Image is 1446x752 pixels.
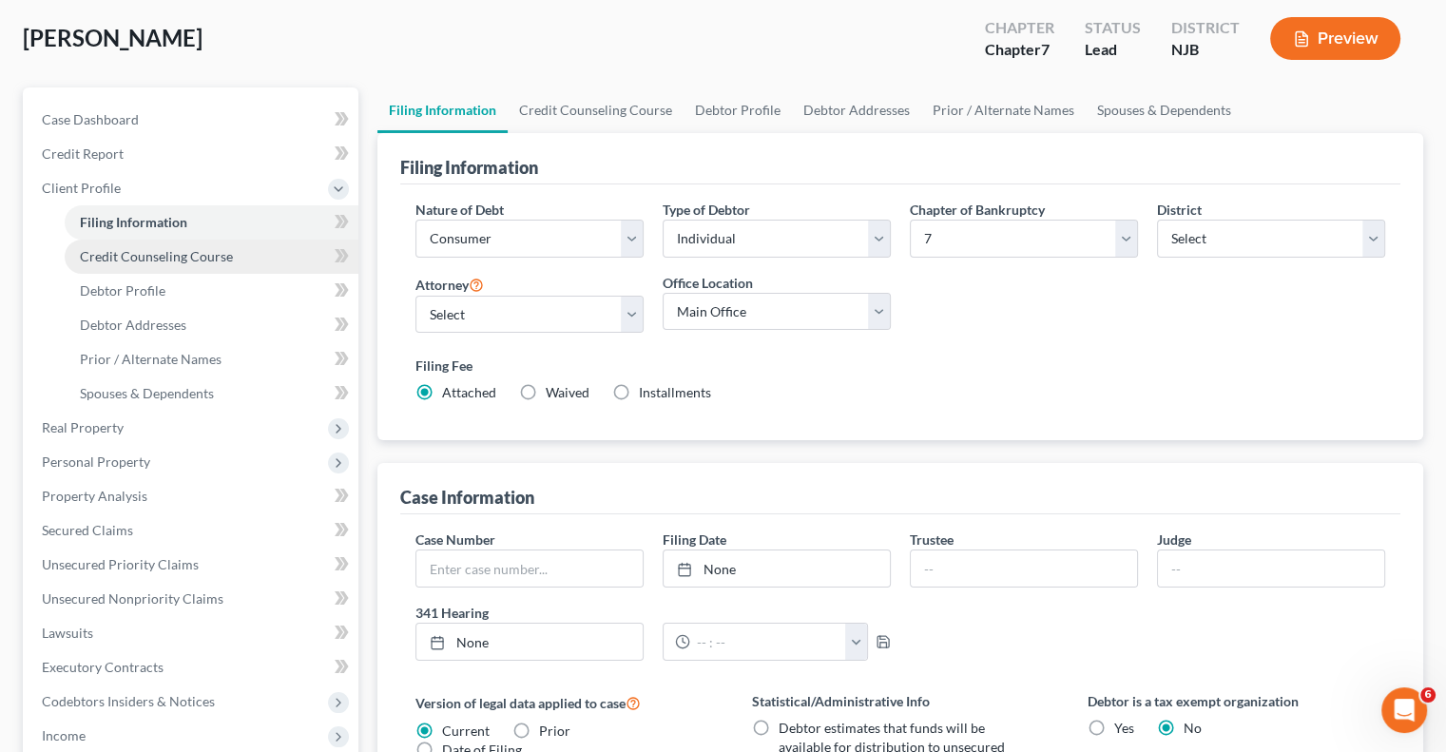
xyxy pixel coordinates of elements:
a: Filing Information [377,87,508,133]
span: Debtor Profile [80,282,165,299]
span: Unsecured Nonpriority Claims [42,590,223,607]
a: Lawsuits [27,616,358,650]
a: Credit Counseling Course [508,87,684,133]
a: Debtor Profile [65,274,358,308]
a: Debtor Addresses [65,308,358,342]
label: Attorney [415,273,484,296]
span: Current [442,723,490,739]
span: Attached [442,384,496,400]
label: Chapter of Bankruptcy [910,200,1045,220]
div: Chapter [985,39,1054,61]
a: Executory Contracts [27,650,358,685]
a: Debtor Profile [684,87,792,133]
span: Waived [546,384,589,400]
span: Executory Contracts [42,659,164,675]
label: Trustee [910,530,954,550]
span: No [1184,720,1202,736]
span: Property Analysis [42,488,147,504]
label: 341 Hearing [406,603,900,623]
a: Spouses & Dependents [1086,87,1243,133]
span: Debtor Addresses [80,317,186,333]
a: Prior / Alternate Names [65,342,358,376]
label: Statistical/Administrative Info [752,691,1050,711]
label: Nature of Debt [415,200,504,220]
span: 6 [1420,687,1436,703]
span: Prior / Alternate Names [80,351,222,367]
div: Filing Information [400,156,538,179]
span: Installments [639,384,711,400]
input: -- : -- [690,624,845,660]
span: Real Property [42,419,124,435]
a: Prior / Alternate Names [921,87,1086,133]
span: Case Dashboard [42,111,139,127]
span: Personal Property [42,453,150,470]
iframe: Intercom live chat [1381,687,1427,733]
input: Enter case number... [416,550,643,587]
label: Office Location [663,273,753,293]
a: None [416,624,643,660]
a: Property Analysis [27,479,358,513]
span: Credit Report [42,145,124,162]
div: Chapter [985,17,1054,39]
label: Debtor is a tax exempt organization [1088,691,1385,711]
label: Type of Debtor [663,200,750,220]
span: Prior [539,723,570,739]
a: Filing Information [65,205,358,240]
a: Spouses & Dependents [65,376,358,411]
span: Income [42,727,86,743]
button: Preview [1270,17,1400,60]
a: Unsecured Nonpriority Claims [27,582,358,616]
input: -- [911,550,1137,587]
label: District [1157,200,1202,220]
span: Client Profile [42,180,121,196]
span: Secured Claims [42,522,133,538]
div: Lead [1085,39,1141,61]
a: Credit Counseling Course [65,240,358,274]
a: Secured Claims [27,513,358,548]
span: 7 [1041,40,1050,58]
label: Filing Fee [415,356,1385,376]
span: Spouses & Dependents [80,385,214,401]
span: [PERSON_NAME] [23,24,202,51]
a: Credit Report [27,137,358,171]
span: Yes [1114,720,1134,736]
a: Case Dashboard [27,103,358,137]
span: Credit Counseling Course [80,248,233,264]
span: Unsecured Priority Claims [42,556,199,572]
label: Judge [1157,530,1191,550]
label: Filing Date [663,530,726,550]
span: Codebtors Insiders & Notices [42,693,215,709]
span: Filing Information [80,214,187,230]
div: Status [1085,17,1141,39]
div: Case Information [400,486,534,509]
a: Unsecured Priority Claims [27,548,358,582]
input: -- [1158,550,1384,587]
label: Version of legal data applied to case [415,691,713,714]
label: Case Number [415,530,495,550]
a: Debtor Addresses [792,87,921,133]
span: Lawsuits [42,625,93,641]
div: NJB [1171,39,1240,61]
div: District [1171,17,1240,39]
a: None [664,550,890,587]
